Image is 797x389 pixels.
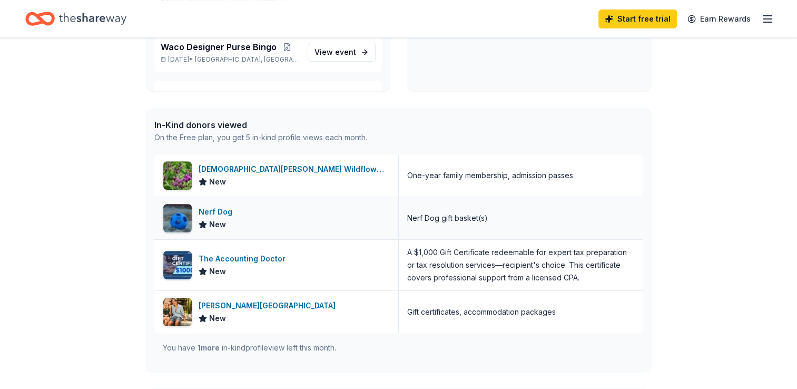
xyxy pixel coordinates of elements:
[407,212,488,225] div: Nerf Dog gift basket(s)
[209,176,226,188] span: New
[161,55,299,64] p: [DATE] •
[209,218,226,231] span: New
[209,312,226,325] span: New
[163,161,192,190] img: Image for Lady Bird Johnson Wildflower Center
[407,169,573,182] div: One-year family membership, admission passes
[199,252,290,265] div: The Accounting Doctor
[308,43,376,62] a: View event
[199,163,390,176] div: [DEMOGRAPHIC_DATA][PERSON_NAME] Wildflower Center
[161,89,277,102] span: Waco Designer Purse Bingo
[198,343,220,352] span: 1 more
[154,131,367,144] div: On the Free plan, you get 5 in-kind profile views each month.
[161,41,277,53] span: Waco Designer Purse Bingo
[407,246,635,284] div: A $1,000 Gift Certificate redeemable for expert tax preparation or tax resolution services—recipi...
[163,298,192,326] img: Image for La Cantera Resort & Spa
[199,299,340,312] div: [PERSON_NAME][GEOGRAPHIC_DATA]
[407,306,556,318] div: Gift certificates, accommodation packages
[199,206,237,218] div: Nerf Dog
[154,119,367,131] div: In-Kind donors viewed
[209,265,226,278] span: New
[195,55,299,64] span: [GEOGRAPHIC_DATA], [GEOGRAPHIC_DATA]
[163,342,336,354] div: You have in-kind profile view left this month.
[335,47,356,56] span: event
[163,204,192,232] img: Image for Nerf Dog
[25,6,126,31] a: Home
[314,46,356,59] span: View
[681,9,757,28] a: Earn Rewards
[598,9,677,28] a: Start free trial
[163,251,192,279] img: Image for The Accounting Doctor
